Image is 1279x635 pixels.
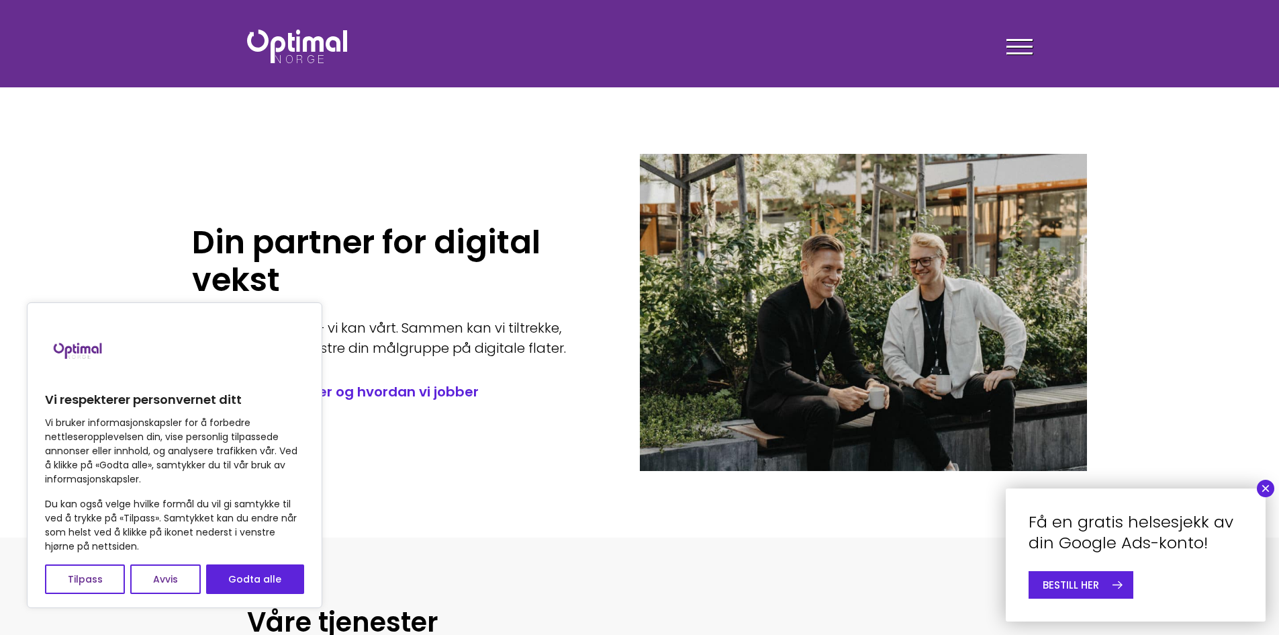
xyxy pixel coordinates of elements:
p: Du kan ditt fagfelt – vi kan vårt. Sammen kan vi tiltrekke, engasjere og begeistre din målgruppe ... [192,318,600,358]
img: Brand logo [45,316,112,384]
p: Vi bruker informasjonskapsler for å forbedre nettleseropplevelsen din, vise personlig tilpassede ... [45,416,304,486]
img: Optimal Norge [247,30,347,63]
div: Vi respekterer personvernet ditt [27,302,322,608]
button: Avvis [130,564,200,594]
button: Tilpass [45,564,125,594]
a: BESTILL HER [1029,571,1133,599]
button: Godta alle [206,564,304,594]
p: Du kan også velge hvilke formål du vil gi samtykke til ved å trykke på «Tilpass». Samtykket kan d... [45,497,304,554]
button: Close [1257,480,1274,497]
h4: Få en gratis helsesjekk av din Google Ads-konto! [1029,511,1243,553]
a: // Les om hvem vi er og hvordan vi jobber [192,382,600,401]
h1: Din partner for digital vekst [192,224,600,299]
p: Vi respekterer personvernet ditt [45,392,304,408]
